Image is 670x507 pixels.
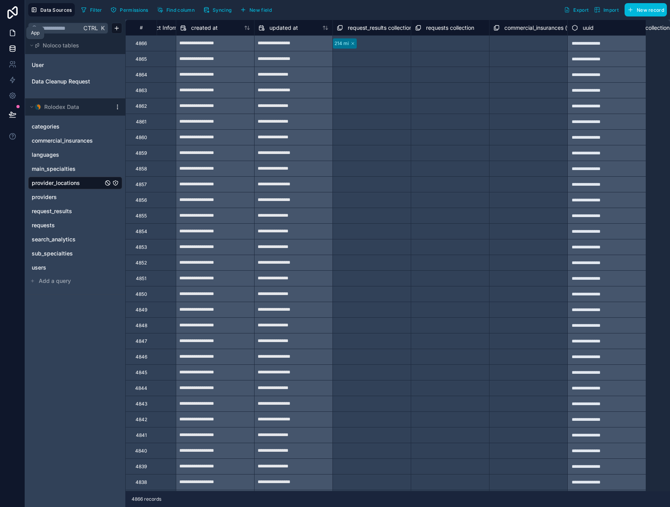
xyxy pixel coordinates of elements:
span: search_analytics [32,235,76,243]
button: Noloco tables [28,40,117,51]
button: Export [561,3,591,16]
img: MySQL logo [35,104,41,110]
div: 4840 [135,448,147,454]
div: 4858 [135,166,147,172]
div: 4846 [135,354,147,360]
button: Import [591,3,621,16]
span: updated at [269,24,298,32]
div: 4864 [135,72,147,78]
div: 4859 [135,150,147,156]
button: Syncing [200,4,234,16]
div: 4857 [135,181,147,188]
div: search_analytics [28,233,122,246]
span: 4866 records [132,496,161,502]
a: request_results [32,207,103,215]
span: languages [32,151,59,159]
div: 4862 [135,103,147,109]
div: main_specialties [28,163,122,175]
div: 4848 [135,322,147,329]
a: Data Cleanup Request [32,78,95,85]
div: 4838 [135,479,147,485]
a: languages [32,151,103,159]
a: requests [32,221,103,229]
a: users [32,264,103,272]
div: requests [28,219,122,232]
span: Find column [166,7,195,13]
a: providers [32,193,103,201]
span: Syncing [213,7,231,13]
div: provider_locations [28,177,122,189]
a: New record [621,3,667,16]
button: MySQL logoRolodex Data [28,101,111,112]
a: Permissions [108,4,154,16]
div: providers [28,191,122,203]
span: Noloco tables [43,42,79,49]
span: Ctrl [83,23,99,33]
div: User [28,59,122,71]
a: Syncing [200,4,237,16]
div: 4853 [135,244,147,250]
span: created at [191,24,218,32]
span: New record [637,7,664,13]
span: Export [573,7,589,13]
a: commercial_insurances [32,137,103,145]
span: commercial_insurances [32,137,93,145]
span: users [32,264,46,272]
div: 4842 [135,416,147,423]
a: categories [32,123,103,130]
div: 4839 [135,464,147,470]
a: main_specialties [32,165,103,173]
div: users [28,261,122,274]
a: provider_locations [32,179,103,187]
div: 4849 [135,307,147,313]
button: Filter [78,4,105,16]
span: Data Cleanup Request [32,78,90,85]
div: commercial_insurances [28,134,122,147]
a: search_analytics [32,235,103,243]
div: 4855 [135,213,147,219]
button: Find column [154,4,197,16]
button: Add a query [28,275,122,286]
div: sub_specialties [28,247,122,260]
span: User [32,61,44,69]
div: 4851 [136,275,146,282]
div: 4865 [135,56,147,62]
div: 4845 [135,369,147,376]
a: sub_specialties [32,250,103,257]
div: 4852 [135,260,147,266]
div: App [31,30,40,36]
div: 4863 [135,87,147,94]
div: 4861 [136,119,146,125]
button: Data Sources [28,3,75,16]
span: categories [32,123,60,130]
span: K [100,25,105,31]
button: Permissions [108,4,151,16]
span: request_results collection [348,24,412,32]
div: 4854 [135,228,147,235]
span: New field [249,7,272,13]
div: languages [28,148,122,161]
div: 214 mi [334,40,349,47]
span: sub_specialties [32,250,73,257]
span: provider_locations [32,179,80,187]
span: Permissions [120,7,148,13]
span: Add a query [39,277,71,285]
span: Rolodex Data [44,103,79,111]
div: 4841 [136,432,147,438]
button: New record [625,3,667,16]
span: uuid [583,24,594,32]
span: Import [603,7,619,13]
span: providers [32,193,57,201]
span: main_specialties [32,165,76,173]
span: request_results [32,207,72,215]
div: 4844 [135,385,147,391]
div: 4843 [135,401,147,407]
button: New field [237,4,275,16]
div: 4856 [135,197,147,203]
span: requests [32,221,55,229]
div: categories [28,120,122,133]
span: commercial_insurances (from commercialinsurancesid) collection [504,24,670,32]
div: 4860 [135,134,147,141]
span: requests collection [426,24,474,32]
div: 4847 [135,338,147,344]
